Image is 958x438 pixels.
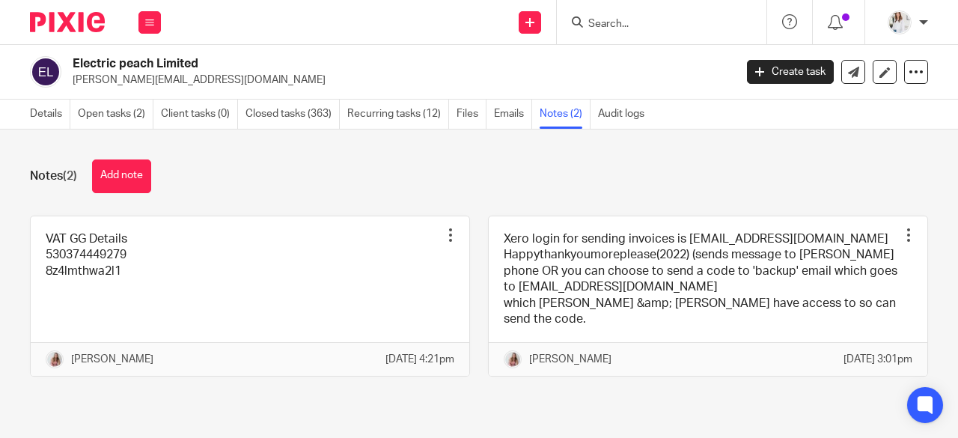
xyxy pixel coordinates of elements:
p: [DATE] 3:01pm [843,352,912,367]
span: (2) [63,170,77,182]
input: Search [587,18,721,31]
img: Daisy.JPG [888,10,912,34]
button: Add note [92,159,151,193]
img: IMG_3482.JPG [504,350,522,368]
p: [PERSON_NAME] [71,352,153,367]
p: [PERSON_NAME] [529,352,611,367]
a: Details [30,100,70,129]
a: Recurring tasks (12) [347,100,449,129]
a: Create task [747,60,834,84]
a: Open tasks (2) [78,100,153,129]
h2: Electric peach Limited [73,56,594,72]
p: [PERSON_NAME][EMAIL_ADDRESS][DOMAIN_NAME] [73,73,724,88]
img: Pixie [30,12,105,32]
a: Notes (2) [540,100,591,129]
h1: Notes [30,168,77,184]
img: IMG_3482.JPG [46,350,64,368]
a: Files [457,100,486,129]
img: svg%3E [30,56,61,88]
a: Client tasks (0) [161,100,238,129]
a: Emails [494,100,532,129]
p: [DATE] 4:21pm [385,352,454,367]
a: Audit logs [598,100,652,129]
a: Closed tasks (363) [245,100,340,129]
